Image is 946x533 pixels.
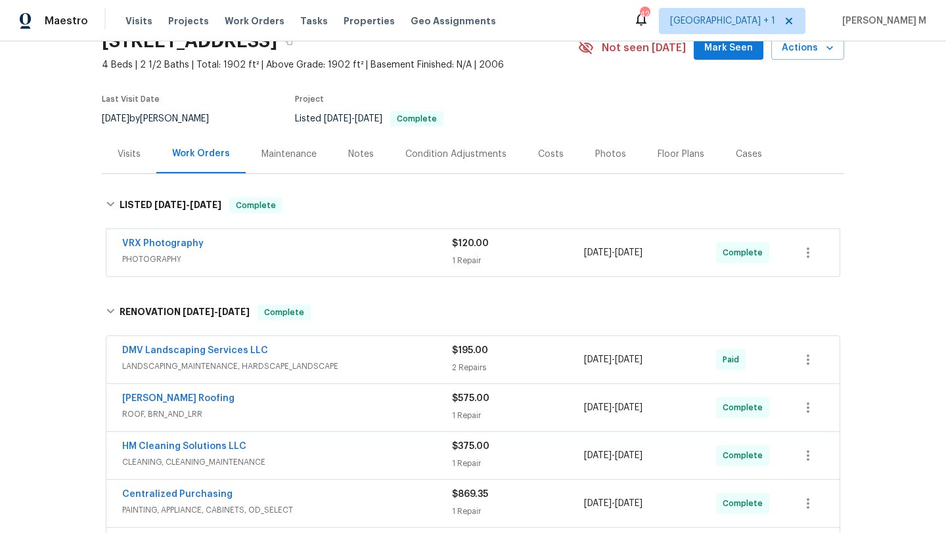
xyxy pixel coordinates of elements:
[324,114,351,123] span: [DATE]
[122,503,452,517] span: PAINTING, APPLIANCE, CABINETS, OD_SELECT
[723,246,768,259] span: Complete
[584,451,612,460] span: [DATE]
[218,307,250,316] span: [DATE]
[615,403,642,412] span: [DATE]
[168,14,209,28] span: Projects
[452,239,489,248] span: $120.00
[122,394,235,403] a: [PERSON_NAME] Roofing
[452,505,584,518] div: 1 Repair
[640,8,649,21] div: 42
[102,58,578,72] span: 4 Beds | 2 1/2 Baths | Total: 1902 ft² | Above Grade: 1902 ft² | Basement Finished: N/A | 2006
[122,456,452,469] span: CLEANING, CLEANING_MAINTENANCE
[694,36,763,60] button: Mark Seen
[782,40,834,56] span: Actions
[411,14,496,28] span: Geo Assignments
[584,355,612,364] span: [DATE]
[584,248,612,257] span: [DATE]
[225,14,284,28] span: Work Orders
[595,148,626,161] div: Photos
[405,148,507,161] div: Condition Adjustments
[452,457,584,470] div: 1 Repair
[452,394,489,403] span: $575.00
[348,148,374,161] div: Notes
[736,148,762,161] div: Cases
[190,200,221,209] span: [DATE]
[392,115,442,123] span: Complete
[452,346,488,355] span: $195.00
[102,35,277,48] h2: [STREET_ADDRESS]
[584,499,612,508] span: [DATE]
[118,148,141,161] div: Visits
[584,449,642,462] span: -
[259,306,309,319] span: Complete
[355,114,382,123] span: [DATE]
[584,246,642,259] span: -
[120,198,221,213] h6: LISTED
[183,307,250,316] span: -
[584,401,642,414] span: -
[120,305,250,320] h6: RENOVATION
[344,14,395,28] span: Properties
[261,148,317,161] div: Maintenance
[122,253,452,266] span: PHOTOGRAPHY
[295,95,324,103] span: Project
[538,148,564,161] div: Costs
[183,307,214,316] span: [DATE]
[300,16,328,26] span: Tasks
[615,451,642,460] span: [DATE]
[584,497,642,510] span: -
[277,30,301,53] button: Copy Address
[102,184,844,226] div: LISTED [DATE]-[DATE]Complete
[615,355,642,364] span: [DATE]
[154,200,186,209] span: [DATE]
[122,490,233,499] a: Centralized Purchasing
[723,497,768,510] span: Complete
[122,408,452,421] span: ROOF, BRN_AND_LRR
[452,254,584,267] div: 1 Repair
[231,199,281,212] span: Complete
[584,403,612,412] span: [DATE]
[125,14,152,28] span: Visits
[584,353,642,366] span: -
[723,353,744,366] span: Paid
[324,114,382,123] span: -
[452,361,584,374] div: 2 Repairs
[295,114,443,123] span: Listed
[102,114,129,123] span: [DATE]
[670,14,775,28] span: [GEOGRAPHIC_DATA] + 1
[102,111,225,127] div: by [PERSON_NAME]
[154,200,221,209] span: -
[723,401,768,414] span: Complete
[658,148,704,161] div: Floor Plans
[452,409,584,422] div: 1 Repair
[771,36,844,60] button: Actions
[102,95,160,103] span: Last Visit Date
[45,14,88,28] span: Maestro
[122,239,204,248] a: VRX Photography
[452,490,488,499] span: $869.35
[122,442,246,451] a: HM Cleaning Solutions LLC
[172,147,230,160] div: Work Orders
[102,291,844,333] div: RENOVATION [DATE]-[DATE]Complete
[837,14,926,28] span: [PERSON_NAME] M
[602,41,686,54] span: Not seen [DATE]
[122,360,452,373] span: LANDSCAPING_MAINTENANCE, HARDSCAPE_LANDSCAPE
[723,449,768,462] span: Complete
[704,40,753,56] span: Mark Seen
[122,346,268,355] a: DMV Landscaping Services LLC
[615,248,642,257] span: [DATE]
[615,499,642,508] span: [DATE]
[452,442,489,451] span: $375.00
